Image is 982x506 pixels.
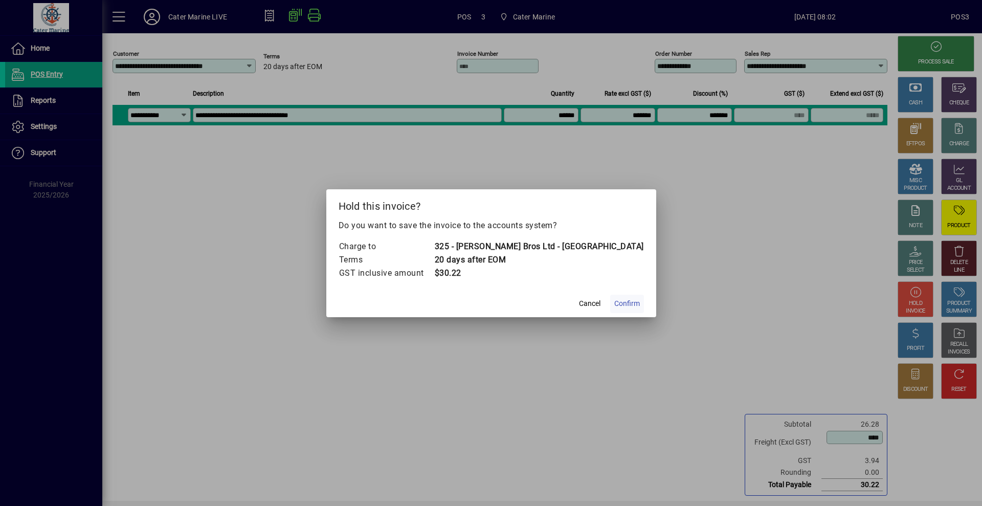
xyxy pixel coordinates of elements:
[339,219,644,232] p: Do you want to save the invoice to the accounts system?
[610,295,644,313] button: Confirm
[614,298,640,309] span: Confirm
[573,295,606,313] button: Cancel
[579,298,600,309] span: Cancel
[434,240,644,253] td: 325 - [PERSON_NAME] Bros Ltd - [GEOGRAPHIC_DATA]
[339,240,434,253] td: Charge to
[326,189,656,219] h2: Hold this invoice?
[339,253,434,267] td: Terms
[339,267,434,280] td: GST inclusive amount
[434,253,644,267] td: 20 days after EOM
[434,267,644,280] td: $30.22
